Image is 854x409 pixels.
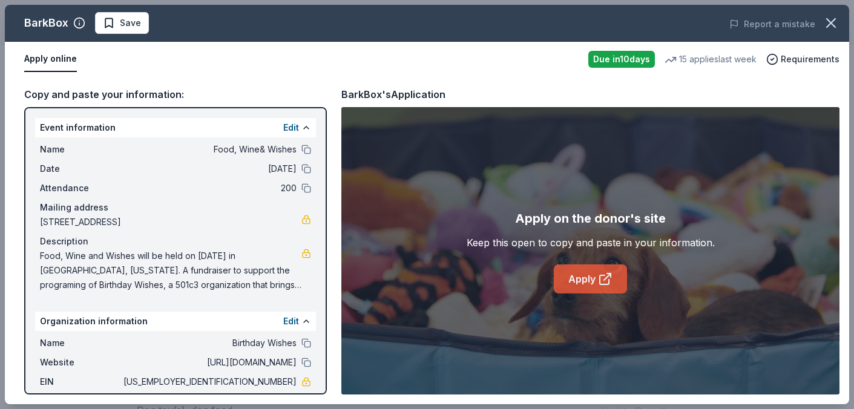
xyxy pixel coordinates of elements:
[40,234,311,249] div: Description
[729,17,815,31] button: Report a mistake
[665,52,757,67] div: 15 applies last week
[283,120,299,135] button: Edit
[781,52,839,67] span: Requirements
[35,118,316,137] div: Event information
[24,47,77,72] button: Apply online
[467,235,715,250] div: Keep this open to copy and paste in your information.
[35,312,316,331] div: Organization information
[40,215,301,229] span: [STREET_ADDRESS]
[588,51,655,68] div: Due in 10 days
[40,355,121,370] span: Website
[515,209,666,228] div: Apply on the donor's site
[121,336,297,350] span: Birthday Wishes
[40,249,301,292] span: Food, Wine and Wishes will be held on [DATE] in [GEOGRAPHIC_DATA], [US_STATE]. A fundraiser to su...
[40,162,121,176] span: Date
[40,336,121,350] span: Name
[40,375,121,389] span: EIN
[40,200,311,215] div: Mailing address
[120,16,141,30] span: Save
[121,181,297,195] span: 200
[121,375,297,389] span: [US_EMPLOYER_IDENTIFICATION_NUMBER]
[766,52,839,67] button: Requirements
[554,264,627,293] a: Apply
[40,181,121,195] span: Attendance
[283,314,299,329] button: Edit
[121,142,297,157] span: Food, Wine& Wishes
[341,87,445,102] div: BarkBox's Application
[95,12,149,34] button: Save
[24,87,327,102] div: Copy and paste your information:
[24,13,68,33] div: BarkBox
[40,142,121,157] span: Name
[121,162,297,176] span: [DATE]
[121,355,297,370] span: [URL][DOMAIN_NAME]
